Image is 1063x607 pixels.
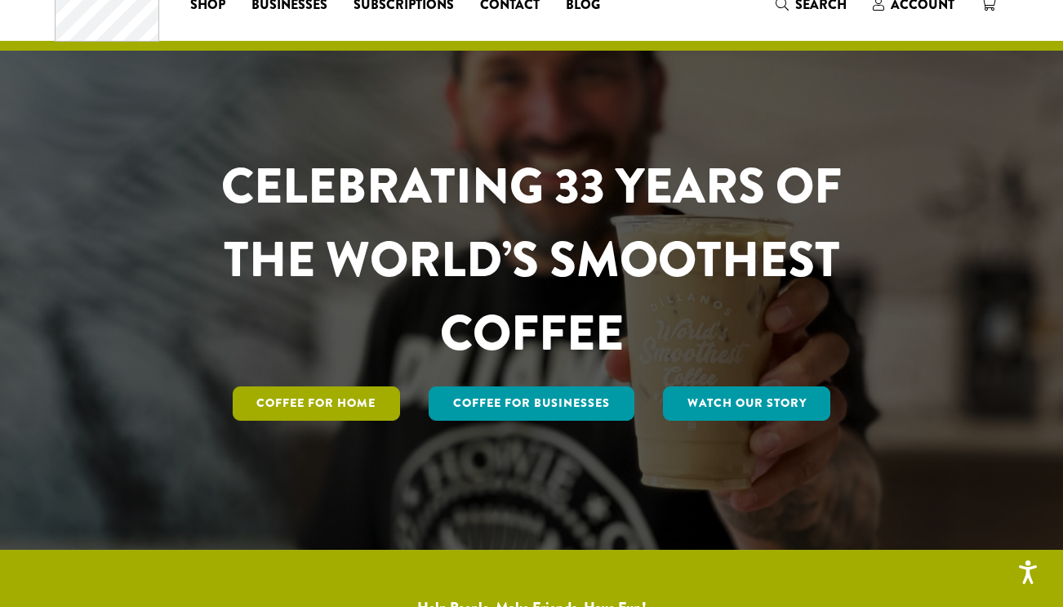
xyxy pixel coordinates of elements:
a: Coffee for Home [233,386,401,421]
a: Coffee For Businesses [429,386,634,421]
h1: CELEBRATING 33 YEARS OF THE WORLD’S SMOOTHEST COFFEE [173,150,890,370]
a: Watch Our Story [663,386,831,421]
